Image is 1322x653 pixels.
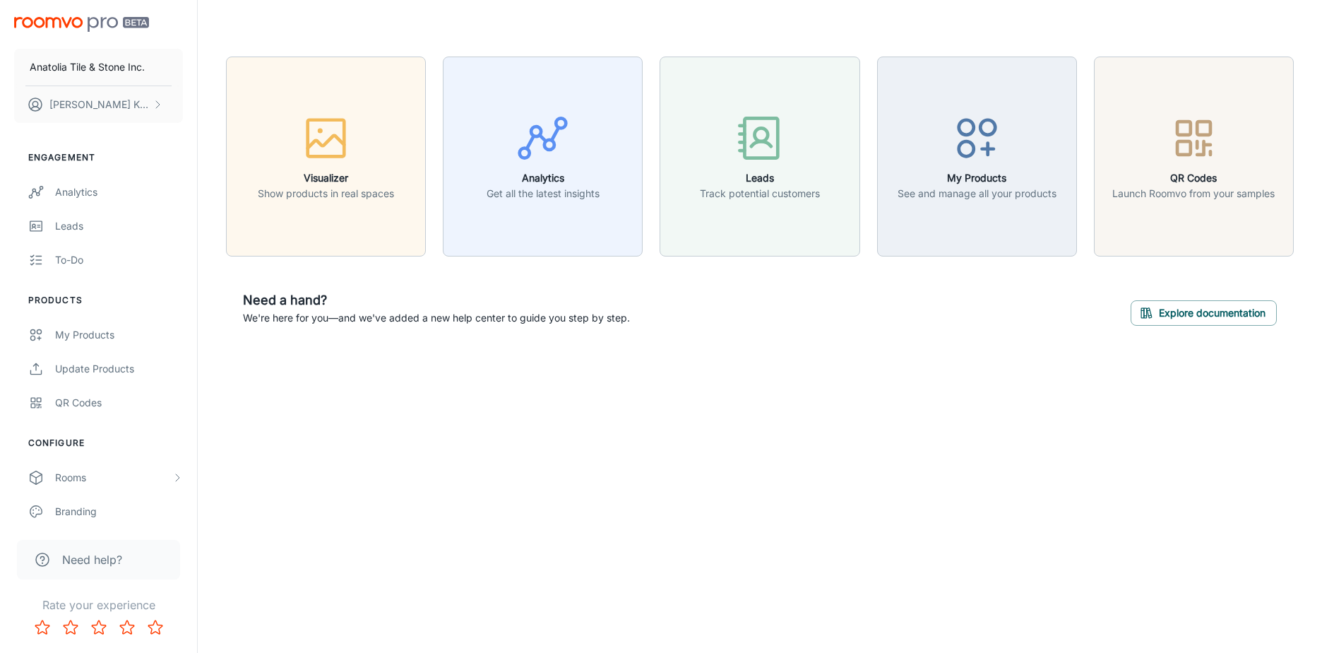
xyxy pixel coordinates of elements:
[14,17,149,32] img: Roomvo PRO Beta
[877,57,1077,257] button: My ProductsSee and manage all your products
[700,186,820,201] p: Track potential customers
[55,218,183,234] div: Leads
[487,186,600,201] p: Get all the latest insights
[1094,57,1294,257] button: QR CodesLaunch Roomvo from your samples
[49,97,149,112] p: [PERSON_NAME] Kundargi
[258,170,394,186] h6: Visualizer
[1094,148,1294,163] a: QR CodesLaunch Roomvo from your samples
[55,252,183,268] div: To-do
[898,170,1056,186] h6: My Products
[226,57,426,257] button: VisualizerShow products in real spaces
[55,395,183,411] div: QR Codes
[14,49,183,86] button: Anatolia Tile & Stone Inc.
[660,148,859,163] a: LeadsTrack potential customers
[55,327,183,343] div: My Products
[443,148,643,163] a: AnalyticsGet all the latest insights
[30,59,145,75] p: Anatolia Tile & Stone Inc.
[55,184,183,200] div: Analytics
[55,361,183,377] div: Update Products
[898,186,1056,201] p: See and manage all your products
[1112,186,1275,201] p: Launch Roomvo from your samples
[487,170,600,186] h6: Analytics
[877,148,1077,163] a: My ProductsSee and manage all your products
[258,186,394,201] p: Show products in real spaces
[1112,170,1275,186] h6: QR Codes
[660,57,859,257] button: LeadsTrack potential customers
[1131,300,1277,326] button: Explore documentation
[443,57,643,257] button: AnalyticsGet all the latest insights
[1131,305,1277,319] a: Explore documentation
[243,290,630,310] h6: Need a hand?
[700,170,820,186] h6: Leads
[14,86,183,123] button: [PERSON_NAME] Kundargi
[243,310,630,326] p: We're here for you—and we've added a new help center to guide you step by step.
